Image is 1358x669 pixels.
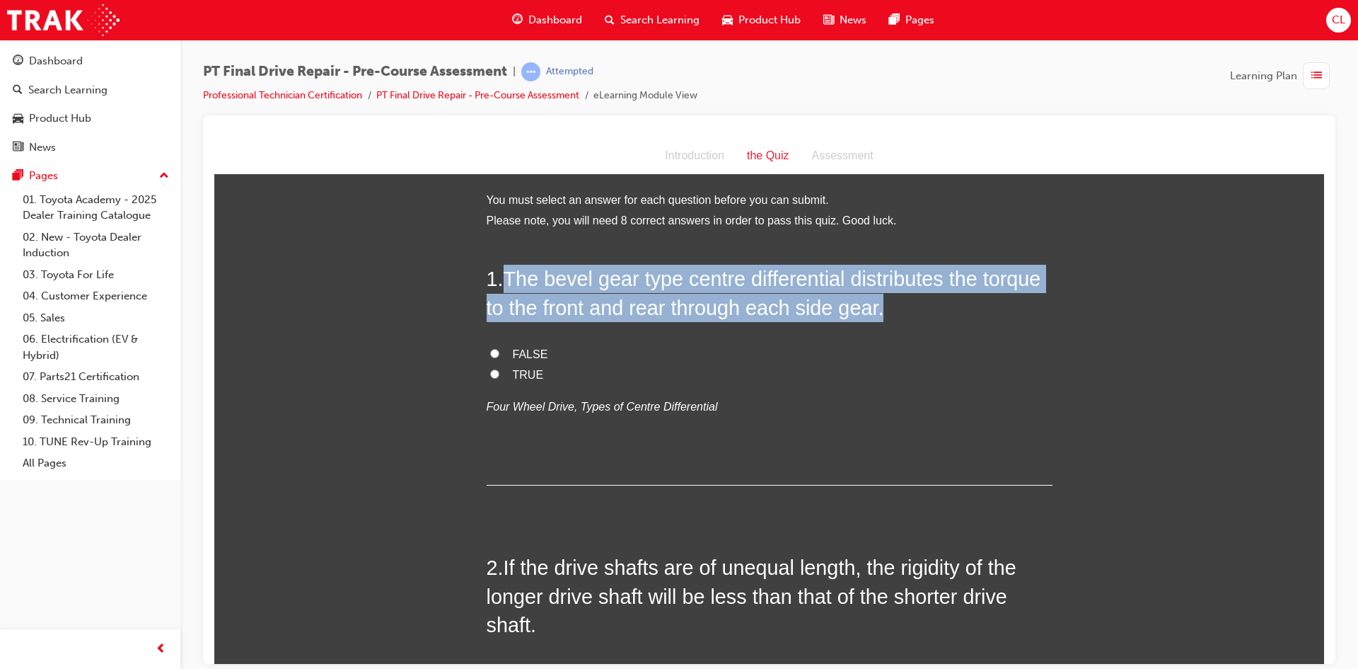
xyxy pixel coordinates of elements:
[840,12,866,28] span: News
[878,6,946,35] a: pages-iconPages
[905,12,934,28] span: Pages
[272,127,838,184] h2: 1 .
[276,211,285,220] input: FALSE
[6,48,175,74] a: Dashboard
[1230,62,1335,89] button: Learning Plan
[272,73,838,93] li: Please note, you will need 8 correct answers in order to pass this quiz. Good luck.
[521,62,540,81] span: learningRecordVerb_ATTEMPT-icon
[1311,67,1322,85] span: list-icon
[272,52,838,73] li: You must select an answer for each question before you can submit.
[6,45,175,163] button: DashboardSearch LearningProduct HubNews
[13,113,23,125] span: car-icon
[272,418,802,498] span: If the drive shafts are of unequal length, the rigidity of the longer drive shaft will be less th...
[439,8,521,28] div: Introduction
[6,77,175,103] a: Search Learning
[203,89,362,101] a: Professional Technician Certification
[512,11,523,29] span: guage-icon
[593,6,711,35] a: search-iconSearch Learning
[513,64,516,80] span: |
[7,4,120,36] img: Trak
[13,170,23,183] span: pages-icon
[605,11,615,29] span: search-icon
[711,6,812,35] a: car-iconProduct Hub
[738,12,801,28] span: Product Hub
[17,388,175,410] a: 08. Service Training
[17,264,175,286] a: 03. Toyota For Life
[272,130,827,181] span: The bevel gear type centre differential distributes the torque to the front and rear through each...
[6,105,175,132] a: Product Hub
[29,53,83,69] div: Dashboard
[6,163,175,189] button: Pages
[17,328,175,366] a: 06. Electrification (EV & Hybrid)
[6,135,175,161] a: News
[203,64,507,80] span: PT Final Drive Repair - Pre-Course Assessment
[1230,68,1297,84] span: Learning Plan
[28,82,108,98] div: Search Learning
[29,168,58,184] div: Pages
[1332,12,1345,28] span: CL
[812,6,878,35] a: news-iconNews
[17,189,175,227] a: 01. Toyota Academy - 2025 Dealer Training Catalogue
[17,285,175,307] a: 04. Customer Experience
[823,11,834,29] span: news-icon
[889,11,900,29] span: pages-icon
[17,227,175,264] a: 02. New - Toyota Dealer Induction
[1326,8,1351,33] button: CL
[17,307,175,329] a: 05. Sales
[29,110,91,127] div: Product Hub
[521,8,586,28] div: the Quiz
[13,142,23,154] span: news-icon
[528,12,582,28] span: Dashboard
[298,231,330,243] span: TRUE
[13,55,23,68] span: guage-icon
[29,139,56,156] div: News
[17,431,175,453] a: 10. TUNE Rev-Up Training
[586,8,671,28] div: Assessment
[501,6,593,35] a: guage-iconDashboard
[159,167,169,185] span: up-icon
[13,84,23,97] span: search-icon
[272,263,504,275] em: Four Wheel Drive, Types of Centre Differential
[546,65,593,79] div: Attempted
[620,12,700,28] span: Search Learning
[156,641,166,658] span: prev-icon
[17,409,175,431] a: 09. Technical Training
[272,416,838,501] h2: 2 .
[276,231,285,241] input: TRUE
[593,88,697,104] li: eLearning Module View
[17,452,175,474] a: All Pages
[17,366,175,388] a: 07. Parts21 Certification
[722,11,733,29] span: car-icon
[298,210,334,222] span: FALSE
[376,89,579,101] a: PT Final Drive Repair - Pre-Course Assessment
